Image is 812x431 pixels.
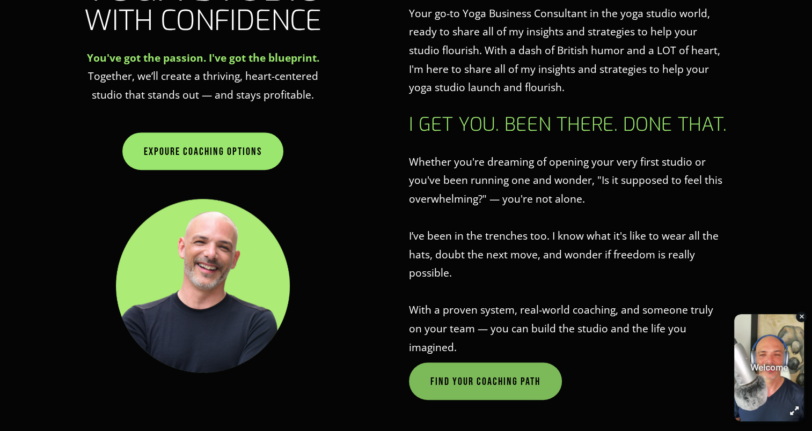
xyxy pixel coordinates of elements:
p: Together, we’ll create a thriving, heart-centered studio that stands out — and stays profitable. [84,49,322,105]
a: EXPOURE COACHING OPTIONS [122,132,283,170]
h3: i get you. Been there. Done that. [409,114,728,136]
span: with Confidence [84,2,321,39]
strong: You've got the passion. I've got the blueprint. [87,50,319,65]
p: Your go-to Yoga Business Consultant in the yoga studio world, ready to share all of my insights a... [409,4,728,97]
p: Whether you're dreaming of opening your very first studio or you've been running one and wonder, ... [409,153,728,356]
a: FIND YOUR COACHING PATH [409,362,562,400]
iframe: chipbot-button-iframe [729,308,809,428]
